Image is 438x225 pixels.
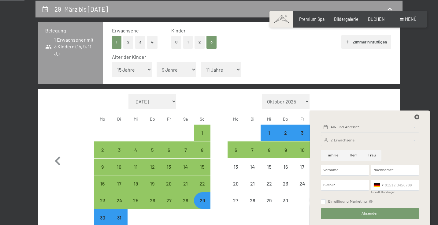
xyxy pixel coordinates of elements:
div: Anreise nicht möglich [244,175,261,192]
abbr: Freitag [167,116,171,122]
div: Anreise möglich [277,125,294,141]
div: Anreise nicht möglich [228,192,244,209]
div: 6 [161,148,176,163]
div: 18 [128,181,143,197]
a: Premium Spa [299,17,325,22]
div: Thu Apr 23 2026 [277,175,294,192]
div: Anreise möglich [277,141,294,158]
div: 22 [195,181,210,197]
div: Anreise möglich [128,192,144,209]
div: Thu Mar 05 2026 [144,141,161,158]
div: Anreise möglich [94,141,111,158]
div: Anreise nicht möglich [294,175,310,192]
div: 28 [245,198,260,213]
abbr: Freitag [300,116,304,122]
div: Thu Mar 26 2026 [144,192,161,209]
div: Thu Apr 16 2026 [277,159,294,175]
div: 9 [278,148,293,163]
div: Anreise möglich [111,192,127,209]
div: Tue Mar 24 2026 [111,192,127,209]
div: 8 [195,148,210,163]
div: 17 [295,164,310,180]
div: 2 [95,148,110,163]
button: 2 [123,36,133,48]
div: 20 [161,181,176,197]
div: 21 [245,181,260,197]
abbr: Donnerstag [150,116,155,122]
div: Anreise möglich [294,141,310,158]
div: Thu Apr 02 2026 [277,125,294,141]
div: 27 [228,198,243,213]
div: 8 [261,148,277,163]
div: Tue Mar 03 2026 [111,141,127,158]
span: BUCHEN [368,17,385,22]
div: Alter der Kinder [112,54,386,60]
div: Mon Apr 13 2026 [228,159,244,175]
div: Sun Mar 29 2026 [194,192,210,209]
div: 2 [278,130,293,146]
div: Fri Mar 06 2026 [161,141,177,158]
div: 16 [95,181,110,197]
div: Anreise möglich [144,141,161,158]
label: für evtl. Rückfragen [371,191,395,194]
div: Anreise möglich [161,159,177,175]
div: Mon Apr 06 2026 [228,141,244,158]
div: Sat Mar 07 2026 [177,141,194,158]
div: Anreise möglich [177,141,194,158]
abbr: Mittwoch [134,116,138,122]
div: 15 [261,164,277,180]
div: Fri Apr 10 2026 [294,141,310,158]
span: Menü [405,17,417,22]
button: 1 [183,36,193,48]
div: 29 [195,198,210,213]
div: 3 [111,148,127,163]
button: Absenden [321,208,419,219]
div: Wed Mar 25 2026 [128,192,144,209]
div: Anreise möglich [261,125,277,141]
abbr: Samstag [183,116,188,122]
div: Sat Mar 14 2026 [177,159,194,175]
button: 2 [195,36,205,48]
div: Anreise möglich [111,159,127,175]
abbr: Dienstag [251,116,254,122]
div: Anreise möglich [128,141,144,158]
div: Anreise möglich [228,141,244,158]
div: 27 [161,198,176,213]
div: Anreise nicht möglich [277,159,294,175]
div: Mon Mar 09 2026 [94,159,111,175]
div: Mon Mar 16 2026 [94,175,111,192]
div: Mon Apr 20 2026 [228,175,244,192]
div: 4 [128,148,143,163]
div: Tue Apr 28 2026 [244,192,261,209]
button: 0 [171,36,181,48]
div: 23 [278,181,293,197]
div: Anreise nicht möglich [277,175,294,192]
div: 24 [111,198,127,213]
div: Anreise möglich [144,175,161,192]
div: Wed Apr 29 2026 [261,192,277,209]
div: Sun Mar 15 2026 [194,159,210,175]
abbr: Montag [233,116,239,122]
div: Anreise möglich [294,125,310,141]
input: 01512 3456789 [371,180,419,191]
div: Anreise möglich [111,175,127,192]
div: Thu Mar 19 2026 [144,175,161,192]
div: Wed Apr 15 2026 [261,159,277,175]
button: 3 [206,36,217,48]
div: 9 [95,164,110,180]
div: 11 [128,164,143,180]
div: Anreise möglich [161,175,177,192]
div: Anreise möglich [94,175,111,192]
div: 10 [295,148,310,163]
div: 24 [295,181,310,197]
div: 1 [195,130,210,146]
div: Tue Mar 10 2026 [111,159,127,175]
div: Anreise nicht möglich [228,175,244,192]
abbr: Montag [100,116,105,122]
span: 1 Erwachsener mit 3 Kindern (15, 9, 11 J.) [45,36,96,57]
span: Absenden [362,211,379,216]
div: Anreise nicht möglich [277,192,294,209]
div: Wed Mar 04 2026 [128,141,144,158]
div: Anreise möglich [177,159,194,175]
span: Einwilligung Marketing [328,199,367,204]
